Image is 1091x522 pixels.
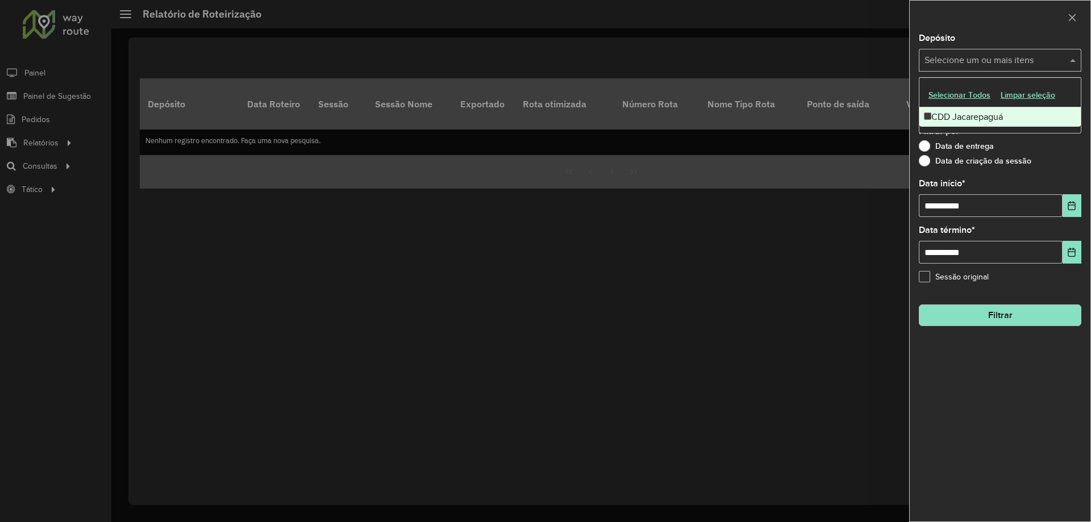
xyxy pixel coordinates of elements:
[923,86,996,104] button: Selecionar Todos
[919,31,955,45] label: Depósito
[996,86,1060,104] button: Limpar seleção
[1063,241,1081,264] button: Choose Date
[919,271,989,283] label: Sessão original
[919,140,994,152] label: Data de entrega
[919,107,1081,127] div: CDD Jacarepaguá
[919,304,1081,326] button: Filtrar
[1063,194,1081,217] button: Choose Date
[919,223,975,237] label: Data término
[919,77,1081,133] ng-dropdown-panel: Options list
[919,155,1031,166] label: Data de criação da sessão
[919,177,965,190] label: Data início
